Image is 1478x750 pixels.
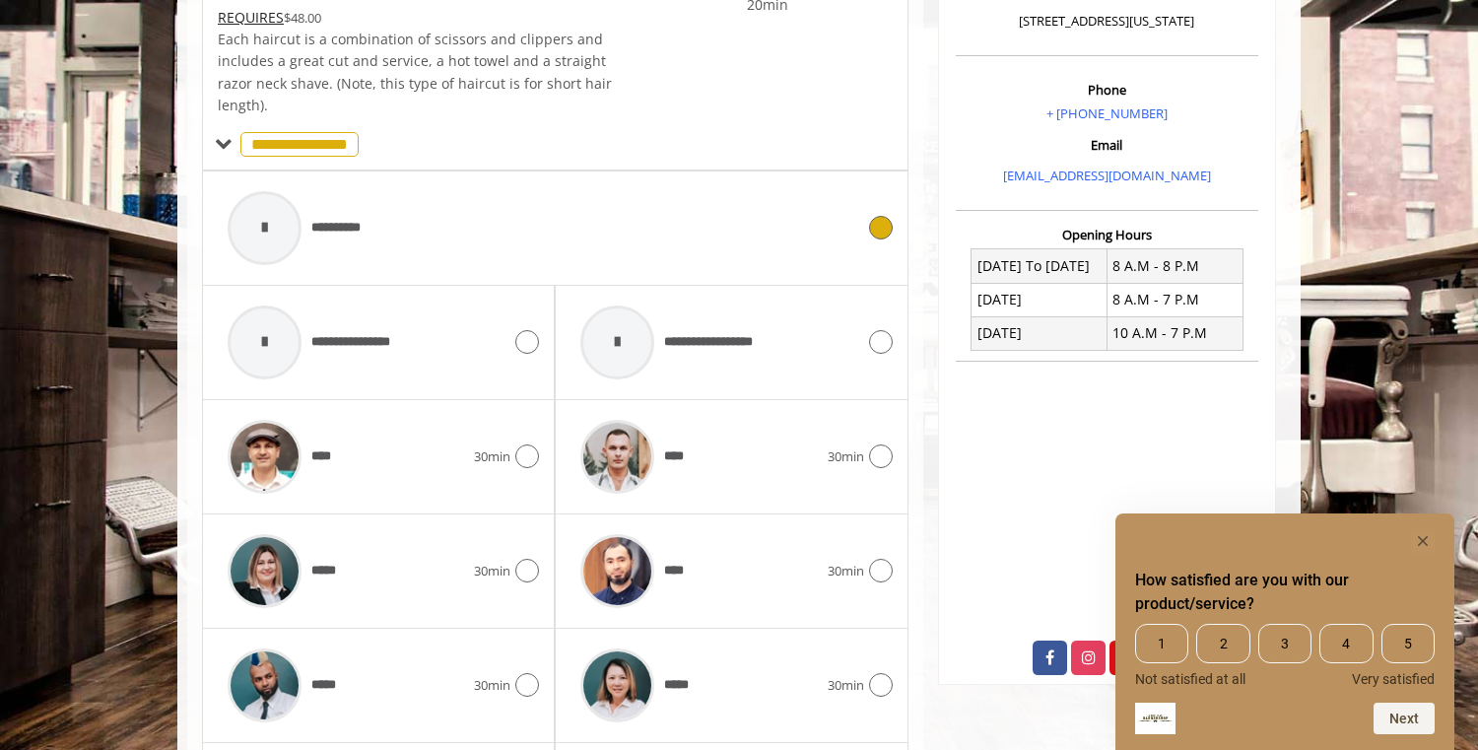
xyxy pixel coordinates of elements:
[1135,529,1435,734] div: How satisfied are you with our product/service? Select an option from 1 to 5, with 1 being Not sa...
[1135,624,1435,687] div: How satisfied are you with our product/service? Select an option from 1 to 5, with 1 being Not sa...
[961,83,1253,97] h3: Phone
[961,11,1253,32] p: [STREET_ADDRESS][US_STATE]
[1107,249,1243,283] td: 8 A.M - 8 P.M
[1046,104,1168,122] a: + [PHONE_NUMBER]
[474,446,510,467] span: 30min
[1135,569,1435,616] h2: How satisfied are you with our product/service? Select an option from 1 to 5, with 1 being Not sa...
[1135,671,1245,687] span: Not satisfied at all
[828,675,864,696] span: 30min
[1319,624,1373,663] span: 4
[972,249,1108,283] td: [DATE] To [DATE]
[218,8,284,27] span: This service needs some Advance to be paid before we block your appointment
[1196,624,1249,663] span: 2
[828,446,864,467] span: 30min
[828,561,864,581] span: 30min
[972,316,1108,350] td: [DATE]
[218,30,612,114] span: Each haircut is a combination of scissors and clippers and includes a great cut and service, a ho...
[972,283,1108,316] td: [DATE]
[1381,624,1435,663] span: 5
[1374,703,1435,734] button: Next question
[961,138,1253,152] h3: Email
[956,228,1258,241] h3: Opening Hours
[218,7,614,29] div: $48.00
[1258,624,1311,663] span: 3
[1003,167,1211,184] a: [EMAIL_ADDRESS][DOMAIN_NAME]
[1411,529,1435,553] button: Hide survey
[474,675,510,696] span: 30min
[474,561,510,581] span: 30min
[1352,671,1435,687] span: Very satisfied
[1107,316,1243,350] td: 10 A.M - 7 P.M
[1135,624,1188,663] span: 1
[1107,283,1243,316] td: 8 A.M - 7 P.M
